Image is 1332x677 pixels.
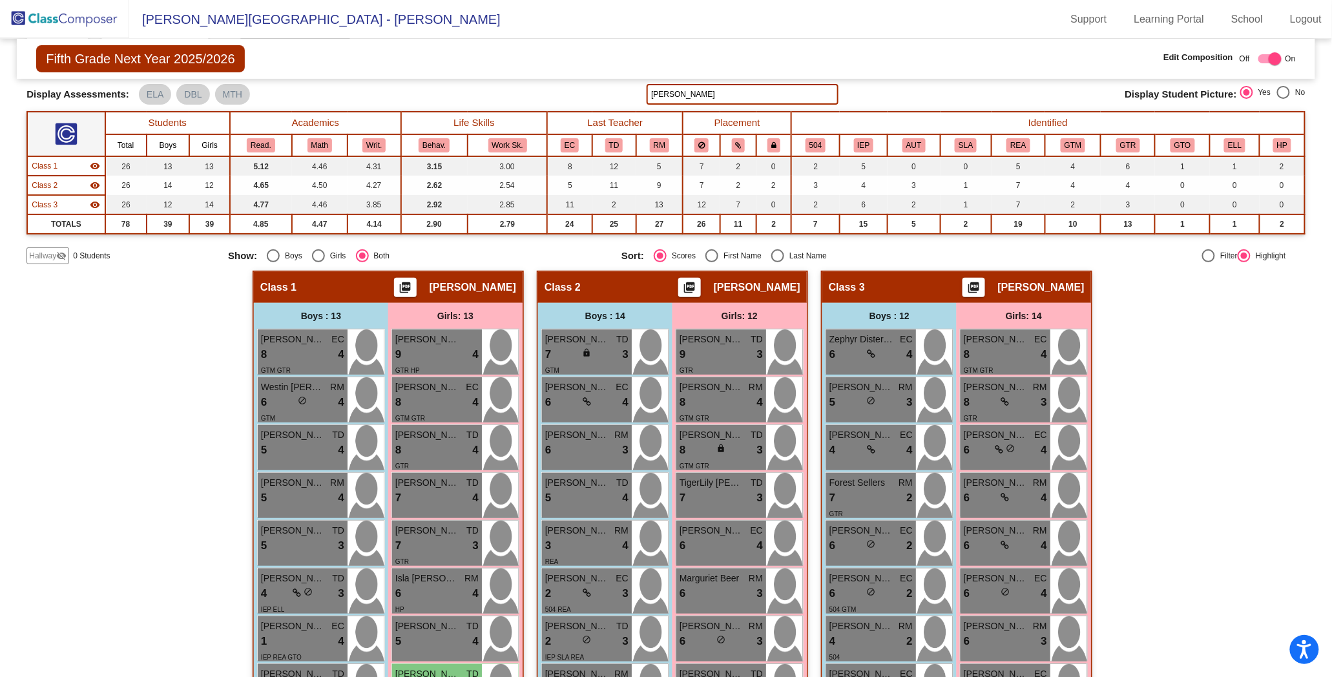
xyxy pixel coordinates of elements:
[561,138,579,152] button: EC
[1260,134,1304,156] th: Health Plan
[680,428,744,442] span: [PERSON_NAME]
[1035,333,1047,346] span: EC
[401,176,468,195] td: 2.62
[260,281,297,294] span: Class 1
[395,380,460,394] span: [PERSON_NAME]
[806,138,826,152] button: 504
[1253,87,1271,98] div: Yes
[720,156,756,176] td: 2
[720,176,756,195] td: 2
[147,134,189,156] th: Boys
[395,367,420,374] span: GTR HP
[1163,51,1233,64] span: Edit Composition
[473,442,479,459] span: 4
[1210,195,1260,214] td: 0
[338,442,344,459] span: 4
[941,134,992,156] th: IEP - Speech/Language
[338,394,344,411] span: 4
[1215,250,1238,262] div: Filter
[230,214,292,234] td: 4.85
[261,428,326,442] span: [PERSON_NAME] May
[419,138,450,152] button: Behav.
[1260,176,1304,195] td: 0
[829,333,894,346] span: Zephyr Disterhoft
[966,281,981,299] mat-icon: picture_as_pdf
[822,303,957,329] div: Boys : 12
[1033,380,1047,394] span: RM
[466,428,479,442] span: TD
[899,476,913,490] span: RM
[1155,156,1210,176] td: 1
[348,214,401,234] td: 4.14
[27,176,105,195] td: Mike Foster - No Class Name
[964,442,970,459] span: 6
[992,156,1045,176] td: 5
[56,251,67,261] mat-icon: visibility_off
[900,428,913,442] span: EC
[1045,134,1101,156] th: Gifted and Talented - Math
[1061,138,1085,152] button: GTM
[189,214,230,234] td: 39
[90,161,101,171] mat-icon: visibility
[757,394,763,411] span: 4
[683,176,720,195] td: 7
[616,380,629,394] span: EC
[1101,134,1155,156] th: Gifted and Talented - Reading
[1210,176,1260,195] td: 0
[718,250,762,262] div: First Name
[230,195,292,214] td: 4.77
[105,214,147,234] td: 78
[621,249,1005,262] mat-radio-group: Select an option
[840,214,888,234] td: 15
[829,442,835,459] span: 4
[756,214,791,234] td: 2
[27,214,105,234] td: TOTALS
[829,380,894,394] span: [PERSON_NAME]
[468,195,548,214] td: 2.85
[680,380,744,394] span: [PERSON_NAME]
[547,214,592,234] td: 24
[614,428,629,442] span: RM
[1124,9,1215,30] a: Learning Portal
[680,463,709,470] span: GTM GTR
[1240,53,1250,65] span: Off
[941,176,992,195] td: 1
[749,380,763,394] span: RM
[468,176,548,195] td: 2.54
[714,281,800,294] span: [PERSON_NAME]
[683,214,720,234] td: 26
[545,333,610,346] span: [PERSON_NAME]
[840,134,888,156] th: IEP - Multi-Cat
[955,138,977,152] button: SLA
[791,176,840,195] td: 3
[292,156,348,176] td: 4.46
[623,346,629,363] span: 3
[1155,214,1210,234] td: 1
[680,476,744,490] span: TigerLily [PERSON_NAME]
[547,195,592,214] td: 11
[964,346,970,363] span: 8
[667,250,696,262] div: Scores
[1260,156,1304,176] td: 2
[791,134,840,156] th: 504 Plan
[751,476,763,490] span: TD
[261,380,326,394] span: Westin [PERSON_NAME]
[829,346,835,363] span: 6
[998,281,1085,294] span: [PERSON_NAME]
[369,250,390,262] div: Both
[840,156,888,176] td: 5
[261,442,267,459] span: 5
[147,195,189,214] td: 12
[90,200,101,210] mat-icon: visibility
[547,156,592,176] td: 8
[395,394,401,411] span: 8
[230,112,401,134] th: Academics
[941,214,992,234] td: 2
[888,134,941,156] th: IEP - Autism
[1155,176,1210,195] td: 0
[261,333,326,346] span: [PERSON_NAME]
[829,394,835,411] span: 5
[105,134,147,156] th: Total
[1240,86,1306,103] mat-radio-group: Select an option
[683,134,720,156] th: Keep away students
